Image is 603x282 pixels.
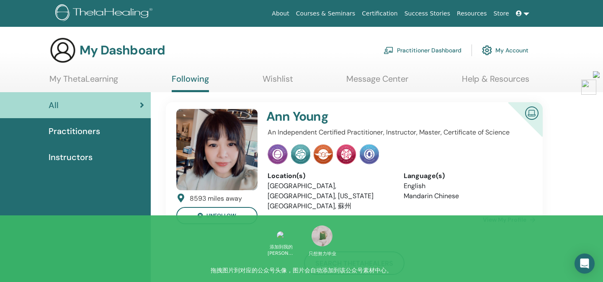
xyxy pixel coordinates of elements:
img: Certified Online Instructor [522,103,542,122]
li: [GEOGRAPHIC_DATA], 蘇州 [268,201,391,211]
img: cog.svg [482,43,492,57]
a: Practitioner Dashboard [384,41,461,60]
a: About [268,6,292,21]
a: Store [490,6,513,21]
a: My ThetaLearning [49,74,118,90]
span: Practitioners [49,125,100,137]
img: default.jpg [176,109,258,190]
div: Location(s) [268,171,391,181]
h4: Ann Young [266,109,483,124]
img: logo.png [55,4,155,23]
a: Message Center [346,74,408,90]
div: Open Intercom Messenger [575,254,595,274]
div: Language(s) [404,171,527,181]
li: English [404,181,527,191]
a: Help & Resources [462,74,529,90]
a: Courses & Seminars [293,6,359,21]
a: Certification [358,6,401,21]
a: My Account [482,41,528,60]
a: Wishlist [263,74,293,90]
a: Success Stories [401,6,454,21]
img: generic-user-icon.jpg [49,37,76,64]
li: [GEOGRAPHIC_DATA], [GEOGRAPHIC_DATA], [US_STATE] [268,181,391,201]
a: View My Profile [483,211,539,228]
img: chalkboard-teacher.svg [384,47,394,54]
span: All [49,99,59,111]
p: An Independent Certified Practitioner, Instructor, Master, Certificate of Science [268,127,527,137]
span: Instructors [49,151,93,163]
h3: My Dashboard [80,43,165,58]
div: 8593 miles away [190,194,242,204]
div: Certified Online Instructor [495,102,543,150]
li: Mandarin Chinese [404,191,527,201]
a: Resources [454,6,490,21]
a: Following [172,74,209,92]
button: unfollow [176,207,258,224]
